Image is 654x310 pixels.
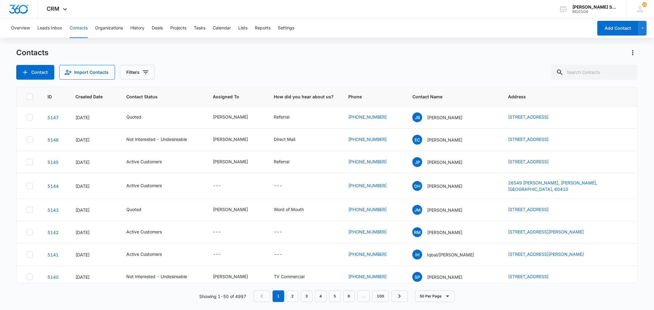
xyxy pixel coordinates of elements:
[213,158,259,166] div: Assigned To - Ted DiMayo - Select to Edit Field
[348,182,387,189] a: [PHONE_NUMBER]
[274,136,306,143] div: How did you hear about us? - Direct Mail - Select to Edit Field
[126,229,173,236] div: Contact Status - Active Customers - Select to Edit Field
[412,181,422,191] span: DH
[126,158,173,166] div: Contact Status - Active Customers - Select to Edit Field
[343,290,355,302] a: Page 6
[642,2,647,7] div: notifications count
[412,250,422,259] span: IH
[213,136,259,143] div: Assigned To - Kenneth Florman - Select to Edit Field
[48,230,59,235] a: Navigate to contact details page for Ross Moshinsky
[427,183,462,189] p: [PERSON_NAME]
[412,135,473,145] div: Contact Name - Emily Cortes - Select to Edit Field
[75,274,112,280] div: [DATE]
[348,206,398,214] div: Phone - (773) 243-6332 - Select to Edit Field
[213,273,259,281] div: Assigned To - Kenneth Florman - Select to Edit Field
[126,93,189,100] span: Contact Status
[126,182,162,189] div: Active Customers
[348,251,387,257] a: [PHONE_NUMBER]
[274,229,293,236] div: How did you hear about us? - - Select to Edit Field
[348,273,387,280] a: [PHONE_NUMBER]
[126,229,162,235] div: Active Customers
[412,227,422,237] span: RM
[274,93,334,100] span: How did you hear about us?
[348,273,398,281] div: Phone - (618) 250-8366 - Select to Edit Field
[152,18,163,38] button: Deals
[508,114,560,121] div: Address - 12501 S Willowgate Ln, Plainfield, IL, 60585 - Select to Edit Field
[48,160,59,165] a: Navigate to contact details page for Jennifer Piket
[59,65,115,80] button: Import Contacts
[572,9,617,14] div: account id
[278,18,294,38] button: Settings
[508,207,549,212] a: [STREET_ADDRESS]
[348,93,389,100] span: Phone
[597,21,639,36] button: Add Contact
[213,182,221,190] div: ---
[274,158,289,165] div: Referral
[508,114,549,119] a: [STREET_ADDRESS]
[508,251,584,257] a: [STREET_ADDRESS][PERSON_NAME]
[48,137,59,142] a: Navigate to contact details page for Emily Cortes
[508,158,560,166] div: Address - 15226 Farmstead, Lockport, IL, 60441 - Select to Edit Field
[508,180,597,192] a: 26549 [PERSON_NAME], [PERSON_NAME], [GEOGRAPHIC_DATA], 60410
[126,206,152,214] div: Contact Status - Quoted - Select to Edit Field
[213,251,232,258] div: Assigned To - - Select to Edit Field
[75,251,112,258] div: [DATE]
[213,136,248,142] div: [PERSON_NAME]
[274,206,304,213] div: Word of Mouth
[213,114,259,121] div: Assigned To - Brian Johnston - Select to Edit Field
[120,65,155,80] button: Filters
[508,136,560,143] div: Address - 3177 198th St W, Farmington, MN, 55024 - Select to Edit Field
[170,18,186,38] button: Projects
[348,206,387,213] a: [PHONE_NUMBER]
[412,205,473,215] div: Contact Name - Jeremy McDole - Select to Edit Field
[348,158,387,165] a: [PHONE_NUMBER]
[348,229,398,236] div: Phone - (630) 457-7063 - Select to Edit Field
[508,229,584,234] a: [STREET_ADDRESS][PERSON_NAME]
[551,65,638,80] input: Search Contacts
[628,48,638,58] button: Actions
[412,157,422,167] span: JP
[348,251,398,258] div: Phone - (915) 422-9970 - Select to Edit Field
[372,290,389,302] a: Page 100
[126,136,187,142] div: Not Interested - Undesireable
[213,182,232,190] div: Assigned To - - Select to Edit Field
[274,182,282,190] div: ---
[48,115,59,120] a: Navigate to contact details page for Julio Barbosa
[126,182,173,190] div: Contact Status - Active Customers - Select to Edit Field
[75,93,103,100] span: Created Date
[508,206,560,214] div: Address - 222 Clover Ridge Drive, Lockport, IL, 60441 - Select to Edit Field
[48,252,59,257] a: Navigate to contact details page for Iqbal/sofia Hamza
[274,114,300,121] div: How did you hear about us? - Referral - Select to Edit Field
[213,229,221,236] div: ---
[427,229,462,236] p: [PERSON_NAME]
[75,183,112,189] div: [DATE]
[254,290,408,302] nav: Pagination
[16,48,48,57] h1: Contacts
[48,183,59,189] a: Navigate to contact details page for David Haldeman
[427,114,462,121] p: [PERSON_NAME]
[213,93,250,100] span: Assigned To
[95,18,123,38] button: Organizations
[255,18,270,38] button: Reports
[213,18,231,38] button: Calendar
[412,93,484,100] span: Contact Name
[126,251,162,257] div: Active Customers
[274,273,304,280] div: TV Commercial
[412,135,422,145] span: EC
[508,273,560,281] div: Address - 711 highland ave, Alton, IL, 62002 - Select to Edit Field
[415,290,455,302] button: 50 Per Page
[427,251,474,258] p: Iqbal/[PERSON_NAME]
[508,159,549,164] a: [STREET_ADDRESS]
[287,290,298,302] a: Page 2
[274,273,316,281] div: How did you hear about us? - TV Commercial - Select to Edit Field
[274,182,293,190] div: How did you hear about us? - - Select to Edit Field
[412,250,485,259] div: Contact Name - Iqbal/sofia Hamza - Select to Edit Field
[75,114,112,121] div: [DATE]
[213,229,232,236] div: Assigned To - - Select to Edit Field
[427,159,462,165] p: [PERSON_NAME]
[75,207,112,213] div: [DATE]
[75,137,112,143] div: [DATE]
[348,114,387,120] a: [PHONE_NUMBER]
[48,207,59,213] a: Navigate to contact details page for Jeremy McDole
[508,180,627,192] div: Address - 26549 Melissa, Channahon, IL, 60410 - Select to Edit Field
